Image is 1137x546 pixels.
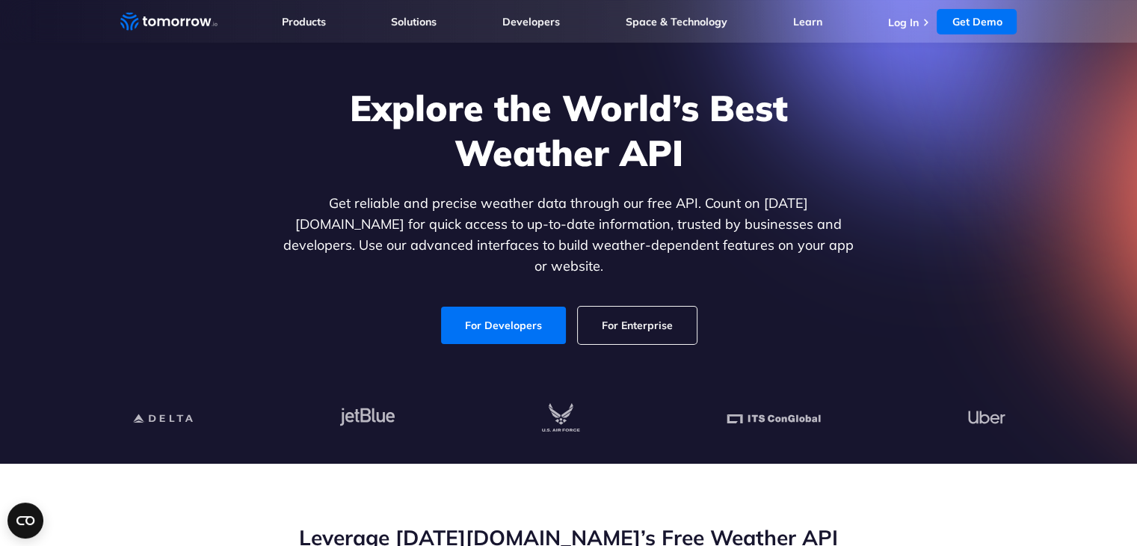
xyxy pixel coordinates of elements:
[626,15,727,28] a: Space & Technology
[578,307,697,344] a: For Enterprise
[937,9,1017,34] a: Get Demo
[391,15,437,28] a: Solutions
[7,503,43,539] button: Open CMP widget
[793,15,822,28] a: Learn
[887,16,918,29] a: Log In
[282,15,326,28] a: Products
[120,10,218,33] a: Home link
[280,193,857,277] p: Get reliable and precise weather data through our free API. Count on [DATE][DOMAIN_NAME] for quic...
[280,85,857,175] h1: Explore the World’s Best Weather API
[502,15,560,28] a: Developers
[441,307,566,344] a: For Developers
